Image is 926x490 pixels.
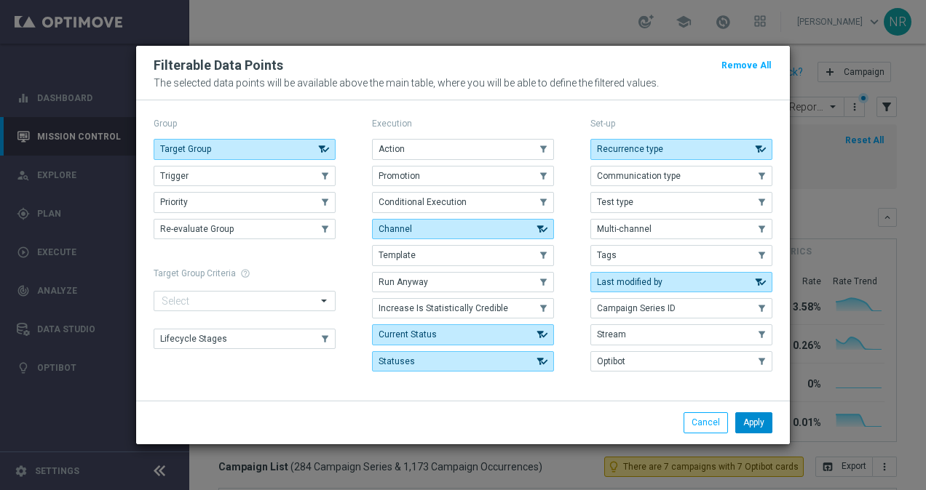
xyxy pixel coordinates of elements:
[372,351,554,371] button: Statuses
[379,303,508,313] span: Increase Is Statistically Credible
[597,171,681,181] span: Communication type
[372,139,554,159] button: Action
[379,250,416,260] span: Template
[154,329,336,349] button: Lifecycle Stages
[154,57,283,74] h2: Filterable Data Points
[590,245,772,265] button: Tags
[590,298,772,318] button: Campaign Series ID
[379,329,437,340] span: Current Status
[372,245,554,265] button: Template
[597,329,626,340] span: Stream
[372,166,554,186] button: Promotion
[372,298,554,318] button: Increase Is Statistically Credible
[590,139,772,159] button: Recurrence type
[735,412,772,433] button: Apply
[590,272,772,292] button: Last modified by
[720,57,772,73] button: Remove All
[590,219,772,239] button: Multi-channel
[590,351,772,371] button: Optibot
[154,77,772,89] p: The selected data points will be available above the main table, where you will be able to define...
[684,412,728,433] button: Cancel
[597,197,633,207] span: Test type
[372,272,554,292] button: Run Anyway
[372,118,554,129] p: Execution
[154,166,336,186] button: Trigger
[154,118,336,129] p: Group
[597,277,662,287] span: Last modified by
[379,224,412,234] span: Channel
[240,268,250,278] span: help_outline
[160,171,189,181] span: Trigger
[590,192,772,212] button: Test type
[590,166,772,186] button: Communication type
[372,219,554,239] button: Channel
[372,324,554,345] button: Current Status
[597,224,652,234] span: Multi-channel
[154,268,336,278] h1: Target Group Criteria
[379,171,420,181] span: Promotion
[154,139,336,159] button: Target Group
[597,303,676,313] span: Campaign Series ID
[379,197,467,207] span: Conditional Execution
[160,144,211,154] span: Target Group
[597,250,617,260] span: Tags
[154,192,336,212] button: Priority
[597,356,625,366] span: Optibot
[160,197,188,207] span: Priority
[590,324,772,345] button: Stream
[154,219,336,239] button: Re-evaluate Group
[379,356,415,366] span: Statuses
[160,224,234,234] span: Re-evaluate Group
[372,192,554,212] button: Conditional Execution
[590,118,772,129] p: Set-up
[160,334,227,344] span: Lifecycle Stages
[597,144,663,154] span: Recurrence type
[379,277,428,287] span: Run Anyway
[379,144,405,154] span: Action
